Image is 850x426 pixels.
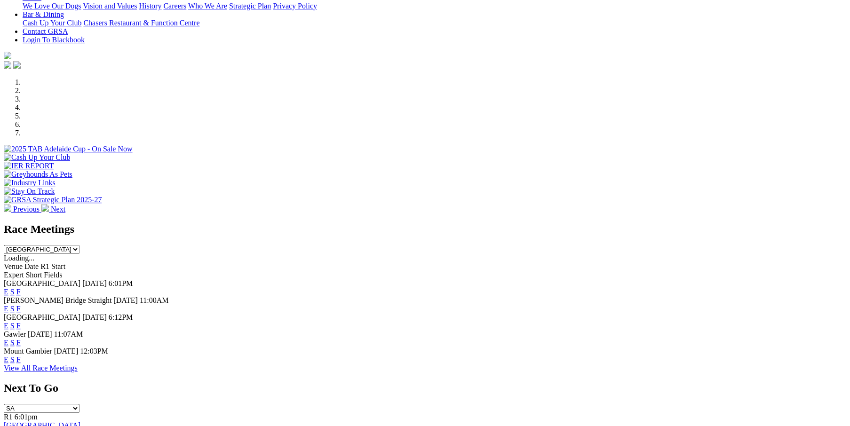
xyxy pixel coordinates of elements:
h2: Race Meetings [4,223,846,236]
img: Cash Up Your Club [4,153,70,162]
span: 6:12PM [109,313,133,321]
a: Login To Blackbook [23,36,85,44]
img: GRSA Strategic Plan 2025-27 [4,196,102,204]
a: E [4,322,8,330]
span: 6:01PM [109,279,133,287]
div: Bar & Dining [23,19,846,27]
span: R1 Start [40,262,65,270]
a: Vision and Values [83,2,137,10]
span: Gawler [4,330,26,338]
span: [GEOGRAPHIC_DATA] [4,313,80,321]
span: Date [24,262,39,270]
span: R1 [4,413,13,421]
a: F [16,322,21,330]
img: facebook.svg [4,61,11,69]
a: History [139,2,161,10]
a: F [16,305,21,313]
a: E [4,305,8,313]
span: Venue [4,262,23,270]
span: [GEOGRAPHIC_DATA] [4,279,80,287]
img: chevron-left-pager-white.svg [4,204,11,212]
a: Next [41,205,65,213]
a: F [16,339,21,347]
a: Privacy Policy [273,2,317,10]
span: [DATE] [113,296,138,304]
a: S [10,355,15,363]
a: Cash Up Your Club [23,19,81,27]
img: chevron-right-pager-white.svg [41,204,49,212]
a: Contact GRSA [23,27,68,35]
span: Next [51,205,65,213]
img: Greyhounds As Pets [4,170,72,179]
span: Fields [44,271,62,279]
span: Loading... [4,254,34,262]
a: Who We Are [188,2,227,10]
span: 11:07AM [54,330,83,338]
h2: Next To Go [4,382,846,394]
a: Previous [4,205,41,213]
span: [DATE] [82,313,107,321]
a: F [16,288,21,296]
img: twitter.svg [13,61,21,69]
span: Short [26,271,42,279]
a: We Love Our Dogs [23,2,81,10]
span: 11:00AM [140,296,169,304]
a: Bar & Dining [23,10,64,18]
a: E [4,288,8,296]
span: Expert [4,271,24,279]
a: S [10,339,15,347]
span: Previous [13,205,40,213]
a: Careers [163,2,186,10]
span: 12:03PM [80,347,108,355]
a: S [10,305,15,313]
a: S [10,288,15,296]
img: logo-grsa-white.png [4,52,11,59]
a: Strategic Plan [229,2,271,10]
div: About [23,2,846,10]
img: Stay On Track [4,187,55,196]
span: [DATE] [28,330,52,338]
a: S [10,322,15,330]
span: [DATE] [54,347,79,355]
a: E [4,355,8,363]
span: 6:01pm [15,413,38,421]
span: Mount Gambier [4,347,52,355]
a: E [4,339,8,347]
span: [PERSON_NAME] Bridge Straight [4,296,111,304]
a: View All Race Meetings [4,364,78,372]
a: F [16,355,21,363]
img: 2025 TAB Adelaide Cup - On Sale Now [4,145,133,153]
img: IER REPORT [4,162,54,170]
a: Chasers Restaurant & Function Centre [83,19,199,27]
img: Industry Links [4,179,56,187]
span: [DATE] [82,279,107,287]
